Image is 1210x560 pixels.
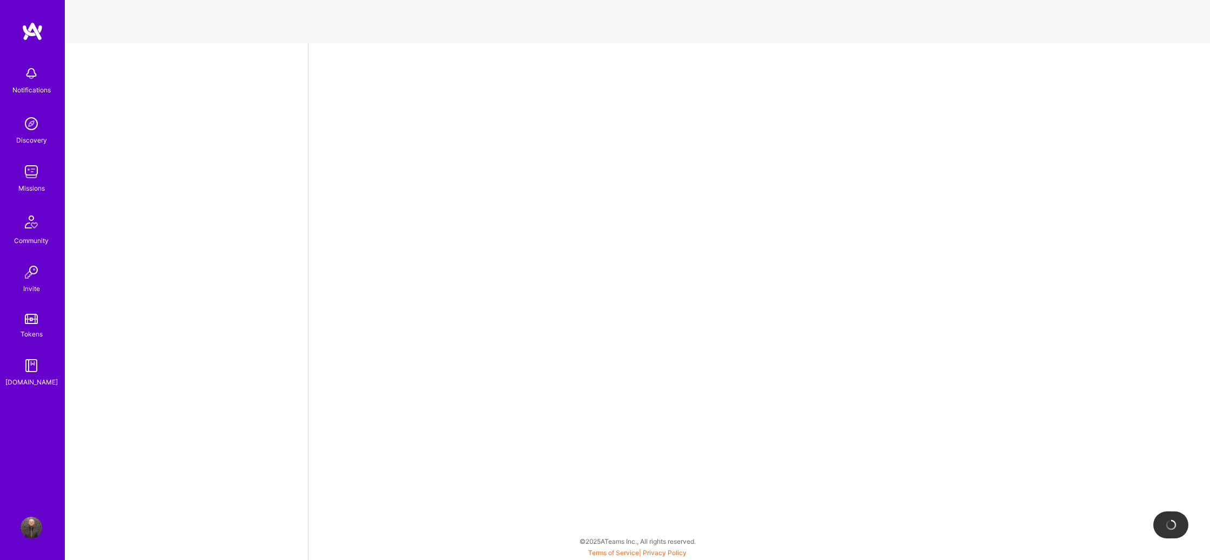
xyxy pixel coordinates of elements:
[1165,518,1178,531] img: loading
[12,84,51,96] div: Notifications
[23,283,40,294] div: Invite
[16,134,47,146] div: Discovery
[22,22,43,41] img: logo
[65,528,1210,555] div: © 2025 ATeams Inc., All rights reserved.
[588,549,687,557] span: |
[21,261,42,283] img: Invite
[18,209,44,235] img: Community
[21,161,42,183] img: teamwork
[5,376,58,388] div: [DOMAIN_NAME]
[21,113,42,134] img: discovery
[21,355,42,376] img: guide book
[21,517,42,538] img: User Avatar
[25,314,38,324] img: tokens
[21,63,42,84] img: bell
[643,549,687,557] a: Privacy Policy
[18,183,45,194] div: Missions
[18,517,45,538] a: User Avatar
[21,328,43,340] div: Tokens
[588,549,639,557] a: Terms of Service
[14,235,49,246] div: Community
